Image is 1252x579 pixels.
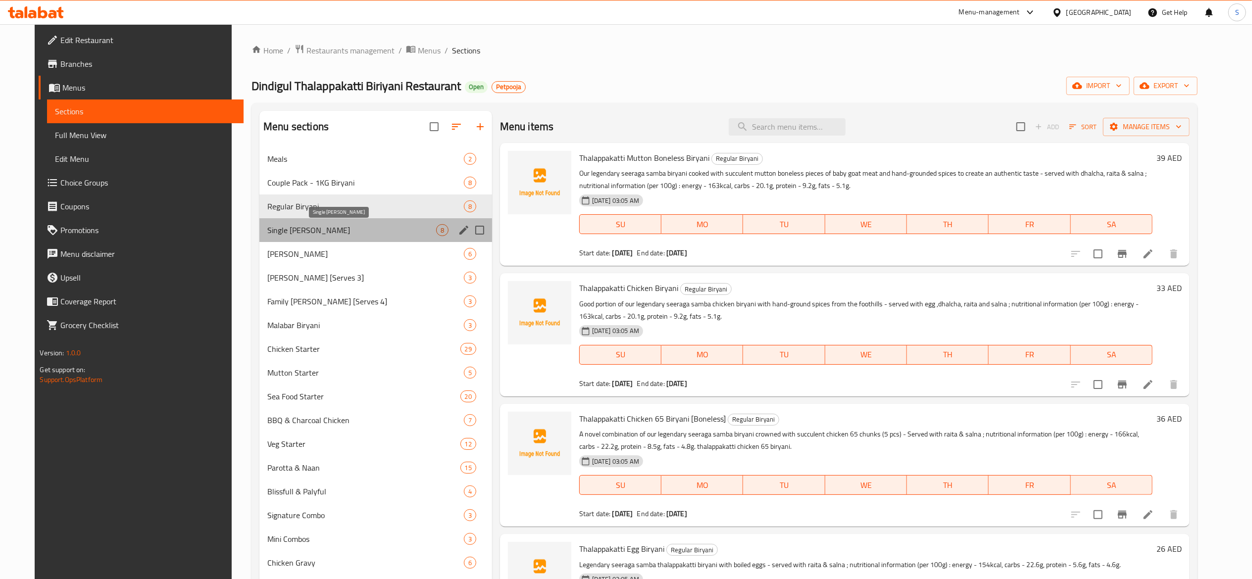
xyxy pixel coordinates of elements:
[267,295,464,307] span: Family [PERSON_NAME] [Serves 4]
[267,319,464,331] div: Malabar Biryani
[461,392,476,401] span: 20
[579,214,661,234] button: SU
[579,559,1152,571] p: Legendary seeraga samba thalappakatti biryani with boiled eggs - served with raita & salna ; nutr...
[1110,373,1134,396] button: Branch-specific-item
[39,242,244,266] a: Menu disclaimer
[680,283,732,295] div: Regular Biryani
[1156,412,1182,426] h6: 36 AED
[39,52,244,76] a: Branches
[911,217,985,232] span: TH
[667,544,717,556] span: Regular Biryani
[259,432,492,456] div: Veg Starter12
[60,200,236,212] span: Coupons
[1110,503,1134,527] button: Branch-specific-item
[460,390,476,402] div: items
[907,475,989,495] button: TH
[508,151,571,214] img: Thalappakatti Mutton Boneless Biryani
[1066,7,1132,18] div: [GEOGRAPHIC_DATA]
[464,534,476,544] span: 3
[267,367,464,379] span: Mutton Starter
[989,345,1070,365] button: FR
[60,224,236,236] span: Promotions
[464,557,476,569] div: items
[267,153,464,165] div: Meals
[743,475,825,495] button: TU
[1142,509,1154,521] a: Edit menu item
[267,177,464,189] span: Couple Pack - 1KG Biryani
[47,99,244,123] a: Sections
[1142,379,1154,390] a: Edit menu item
[907,345,989,365] button: TH
[259,266,492,289] div: [PERSON_NAME] [Serves 3]3
[612,507,633,520] b: [DATE]
[267,438,460,450] span: Veg Starter
[259,480,492,503] div: Blissfull & Palyful4
[1142,80,1190,92] span: export
[1075,217,1149,232] span: SA
[666,377,687,390] b: [DATE]
[1156,151,1182,165] h6: 39 AED
[267,343,460,355] span: Chicken Starter
[259,385,492,408] div: Sea Food Starter20
[637,377,665,390] span: End date:
[1111,121,1182,133] span: Manage items
[584,478,657,492] span: SU
[743,214,825,234] button: TU
[424,116,445,137] span: Select all sections
[267,414,464,426] div: BBQ & Charcoal Chicken
[62,82,236,94] span: Menus
[829,217,903,232] span: WE
[60,319,236,331] span: Grocery Checklist
[747,478,821,492] span: TU
[661,475,743,495] button: MO
[47,123,244,147] a: Full Menu View
[437,226,448,235] span: 8
[60,58,236,70] span: Branches
[39,194,244,218] a: Coupons
[267,462,460,474] div: Parotta & Naan
[259,361,492,385] div: Mutton Starter5
[1075,347,1149,362] span: SA
[60,272,236,284] span: Upsell
[40,373,102,386] a: Support.OpsPlatform
[1066,77,1130,95] button: import
[39,218,244,242] a: Promotions
[1088,243,1108,264] span: Select to update
[711,153,763,165] div: Regular Biryani
[259,147,492,171] div: Meals2
[1074,80,1122,92] span: import
[729,118,846,136] input: search
[1134,77,1198,95] button: export
[452,45,480,56] span: Sections
[267,485,464,497] span: Blissfull & Palyful
[1142,248,1154,260] a: Edit menu item
[287,45,291,56] li: /
[267,295,464,307] div: Family Biryani [Serves 4]
[267,200,464,212] span: Regular Biryani
[251,75,461,97] span: Dindigul Thalappakatti Biriyani Restaurant
[464,202,476,211] span: 8
[460,343,476,355] div: items
[588,196,643,205] span: [DATE] 03:05 AM
[39,289,244,313] a: Coverage Report
[579,475,661,495] button: SU
[259,527,492,551] div: Mini Combos3
[665,347,739,362] span: MO
[584,347,657,362] span: SU
[267,509,464,521] span: Signature Combo
[1071,345,1152,365] button: SA
[829,347,903,362] span: WE
[445,45,448,56] li: /
[637,507,665,520] span: End date:
[1162,373,1186,396] button: delete
[712,153,762,164] span: Regular Biryani
[406,44,441,57] a: Menus
[825,345,907,365] button: WE
[579,377,611,390] span: Start date:
[464,248,476,260] div: items
[460,438,476,450] div: items
[588,326,643,336] span: [DATE] 03:05 AM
